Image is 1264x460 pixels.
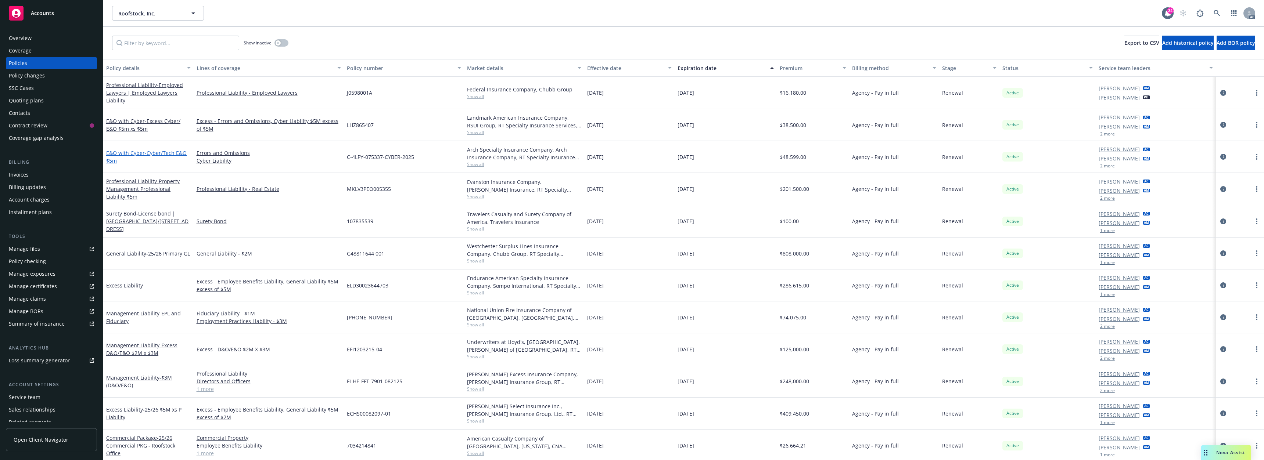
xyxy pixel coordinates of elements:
[106,282,143,289] a: Excess Liability
[347,442,376,449] span: 7034214841
[852,250,899,257] span: Agency - Pay in full
[1005,250,1020,257] span: Active
[1005,346,1020,352] span: Active
[852,121,899,129] span: Agency - Pay in full
[6,293,97,305] a: Manage claims
[1219,345,1228,354] a: circleInformation
[467,402,581,418] div: [PERSON_NAME] Select Insurance Inc., [PERSON_NAME] Insurance Group, Ltd., RT Specialty Insurance ...
[197,370,341,377] a: Professional Liability
[587,185,604,193] span: [DATE]
[244,40,272,46] span: Show inactive
[1002,64,1085,72] div: Status
[9,95,44,106] div: Quoting plans
[106,149,187,164] a: E&O with Cyber
[9,416,51,428] div: Related accounts
[1005,153,1020,160] span: Active
[1100,164,1115,168] button: 2 more
[467,418,581,424] span: Show all
[587,89,604,97] span: [DATE]
[6,355,97,366] a: Loss summary generator
[1099,187,1140,195] a: [PERSON_NAME]
[9,70,45,82] div: Policy changes
[1219,249,1228,258] a: circleInformation
[1005,122,1020,128] span: Active
[106,250,190,257] a: General Liability
[467,242,581,258] div: Westchester Surplus Lines Insurance Company, Chubb Group, RT Specialty Insurance Services, LLC (R...
[467,178,581,193] div: Evanston Insurance Company, [PERSON_NAME] Insurance, RT Specialty Insurance Services, LLC (RSG Sp...
[467,386,581,392] span: Show all
[6,70,97,82] a: Policy changes
[197,250,341,257] a: General Liability - $2M
[1167,7,1174,14] div: 34
[9,391,40,403] div: Service team
[678,377,694,385] span: [DATE]
[1219,120,1228,129] a: circleInformation
[1100,260,1115,265] button: 1 more
[9,256,46,267] div: Policy checking
[942,410,963,417] span: Renewal
[6,206,97,218] a: Installment plans
[780,410,809,417] span: $409,450.00
[106,117,180,132] a: E&O with Cyber
[1100,388,1115,393] button: 2 more
[1252,409,1261,418] a: more
[1219,441,1228,450] a: circleInformation
[942,314,963,321] span: Renewal
[197,157,341,164] a: Cyber Liability
[106,149,187,164] span: - Cyber/Tech E&O $5m
[1099,145,1140,153] a: [PERSON_NAME]
[1201,445,1251,460] button: Nova Assist
[9,243,40,255] div: Manage files
[6,344,97,352] div: Analytics hub
[6,132,97,144] a: Coverage gap analysis
[197,377,341,385] a: Directors and Officers
[587,217,604,225] span: [DATE]
[1096,59,1216,77] button: Service team leaders
[103,59,194,77] button: Policy details
[1252,313,1261,322] a: more
[1193,6,1207,21] a: Report a Bug
[106,374,172,389] span: - $3M (D&O/E&O)
[678,153,694,161] span: [DATE]
[1219,152,1228,161] a: circleInformation
[1005,90,1020,96] span: Active
[197,149,341,157] a: Errors and Omissions
[1219,409,1228,418] a: circleInformation
[587,345,604,353] span: [DATE]
[467,338,581,354] div: Underwriters at Lloyd's, [GEOGRAPHIC_DATA], [PERSON_NAME] of [GEOGRAPHIC_DATA], RT Specialty Insu...
[106,210,188,232] span: - License bond | [GEOGRAPHIC_DATA]/[STREET_ADDRESS]
[1099,219,1140,227] a: [PERSON_NAME]
[14,436,68,443] span: Open Client Navigator
[197,278,341,293] a: Excess - Employee Benefits Liability, General Liability $5M excess of $5M
[467,93,581,99] span: Show all
[9,280,57,292] div: Manage certificates
[1099,251,1140,259] a: [PERSON_NAME]
[467,322,581,328] span: Show all
[1124,39,1159,46] span: Export to CSV
[678,442,694,449] span: [DATE]
[942,89,963,97] span: Renewal
[106,64,183,72] div: Policy details
[1005,218,1020,225] span: Active
[587,410,604,417] span: [DATE]
[112,6,204,21] button: Roofstock, Inc.
[9,404,55,416] div: Sales relationships
[467,354,581,360] span: Show all
[584,59,675,77] button: Effective date
[6,82,97,94] a: SSC Cases
[347,377,402,385] span: FI-HE-FFT-7901-082125
[9,169,29,181] div: Invoices
[197,449,341,457] a: 1 more
[678,217,694,225] span: [DATE]
[1099,338,1140,345] a: [PERSON_NAME]
[780,314,806,321] span: $74,075.00
[587,282,604,289] span: [DATE]
[678,250,694,257] span: [DATE]
[106,342,177,356] a: Management Liability
[6,268,97,280] span: Manage exposures
[780,345,809,353] span: $125,000.00
[1100,132,1115,136] button: 2 more
[1201,445,1210,460] div: Drag to move
[197,406,341,421] a: Excess - Employee Benefits Liability, General Liability $5M excess of $2M
[1219,313,1228,322] a: circleInformation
